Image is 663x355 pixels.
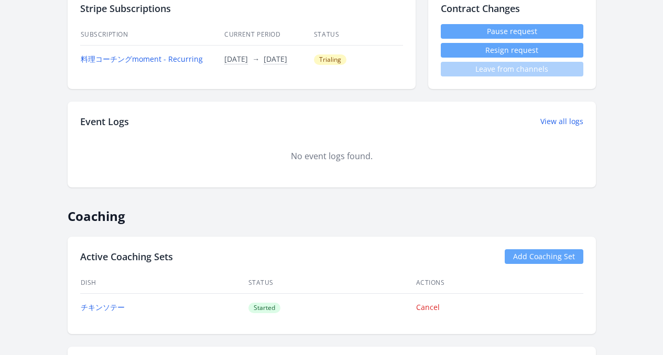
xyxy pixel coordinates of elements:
[441,62,583,76] span: Leave from channels
[224,54,248,64] button: [DATE]
[441,1,583,16] h2: Contract Changes
[264,54,287,64] button: [DATE]
[80,114,129,129] h2: Event Logs
[248,303,280,313] span: Started
[81,302,125,312] a: チキンソテー
[68,200,596,224] h2: Coaching
[80,249,173,264] h2: Active Coaching Sets
[80,1,403,16] h2: Stripe Subscriptions
[80,24,224,46] th: Subscription
[505,249,583,264] a: Add Coaching Set
[248,272,416,294] th: Status
[540,116,583,127] a: View all logs
[416,272,583,294] th: Actions
[80,272,248,294] th: Dish
[224,24,313,46] th: Current Period
[441,24,583,39] a: Pause request
[81,54,203,64] a: 料理コーチングmoment - Recurring
[313,24,403,46] th: Status
[252,54,259,64] span: →
[314,54,346,65] span: Trialing
[80,150,583,162] div: No event logs found.
[441,43,583,58] button: Resign request
[416,302,440,312] a: Cancel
